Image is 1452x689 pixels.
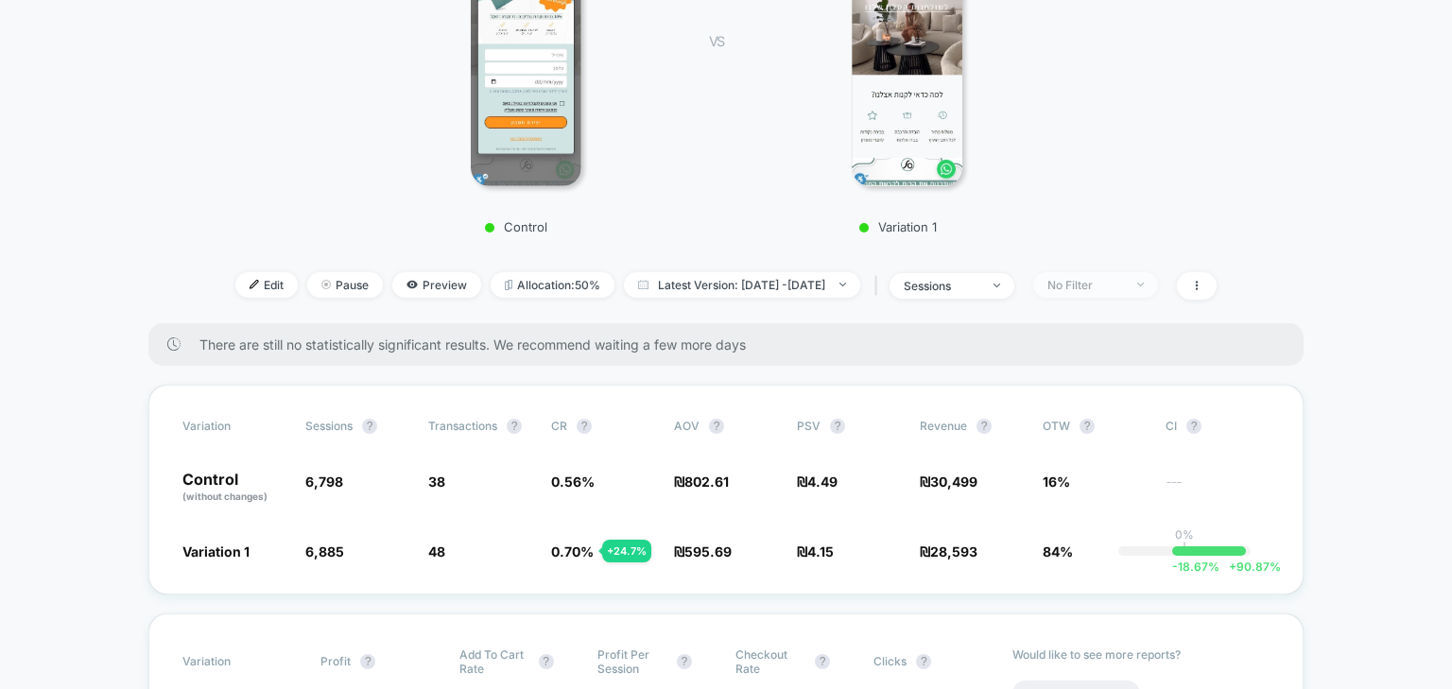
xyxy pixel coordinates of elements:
span: (without changes) [182,491,268,502]
button: ? [815,654,830,669]
span: Allocation: 50% [491,272,614,298]
span: + [1229,560,1236,574]
span: 6,885 [305,543,344,560]
span: Checkout Rate [735,647,805,676]
span: -18.67 % [1172,560,1219,574]
img: end [994,284,1000,287]
span: Preview [392,272,481,298]
p: | [1183,542,1186,556]
img: edit [250,280,259,289]
span: VS [709,33,724,49]
p: Control [182,472,286,504]
span: 802.61 [684,474,729,490]
span: Clicks [873,654,907,668]
span: | [870,272,890,300]
span: CI [1166,419,1270,434]
span: ₪ [797,474,838,490]
button: ? [709,419,724,434]
img: end [1137,283,1144,286]
span: CR [551,419,567,433]
span: Variation [182,419,286,434]
span: 4.49 [807,474,838,490]
span: 90.87 % [1219,560,1281,574]
span: ₪ [674,474,729,490]
span: Profit [320,654,351,668]
span: 16% [1043,474,1070,490]
span: --- [1166,476,1270,504]
span: OTW [1043,419,1147,434]
span: Edit [235,272,298,298]
span: ₪ [920,543,977,560]
span: Latest Version: [DATE] - [DATE] [624,272,860,298]
span: Add To Cart Rate [459,647,529,676]
button: ? [830,419,845,434]
button: ? [577,419,592,434]
span: PSV [797,419,821,433]
div: + 24.7 % [602,540,651,562]
span: 84% [1043,543,1073,560]
img: calendar [638,280,648,289]
button: ? [977,419,992,434]
div: sessions [904,279,979,293]
img: end [839,283,846,286]
span: Variation [182,647,286,676]
span: There are still no statistically significant results. We recommend waiting a few more days [199,336,1266,353]
span: 28,593 [930,543,977,560]
span: 48 [428,543,445,560]
span: 6,798 [305,474,343,490]
img: rebalance [505,280,512,290]
span: ₪ [920,474,977,490]
span: 38 [428,474,445,490]
span: 4.15 [807,543,834,560]
p: Would like to see more reports? [1012,647,1270,662]
button: ? [360,654,375,669]
button: ? [362,419,377,434]
span: ₪ [674,543,732,560]
button: ? [1080,419,1095,434]
span: Transactions [428,419,497,433]
button: ? [677,654,692,669]
span: ₪ [797,543,834,560]
span: Profit Per Session [597,647,667,676]
span: Revenue [920,419,967,433]
span: 0.56 % [551,474,595,490]
img: end [321,280,331,289]
span: Variation 1 [182,543,250,560]
span: Pause [307,272,383,298]
span: 30,499 [930,474,977,490]
p: Control [362,219,671,234]
button: ? [539,654,554,669]
button: ? [507,419,522,434]
div: No Filter [1047,278,1123,292]
p: Variation 1 [743,219,1052,234]
span: 0.70 % [551,543,594,560]
p: 0% [1175,527,1194,542]
span: 595.69 [684,543,732,560]
button: ? [1186,419,1201,434]
button: ? [916,654,931,669]
span: Sessions [305,419,353,433]
span: AOV [674,419,700,433]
